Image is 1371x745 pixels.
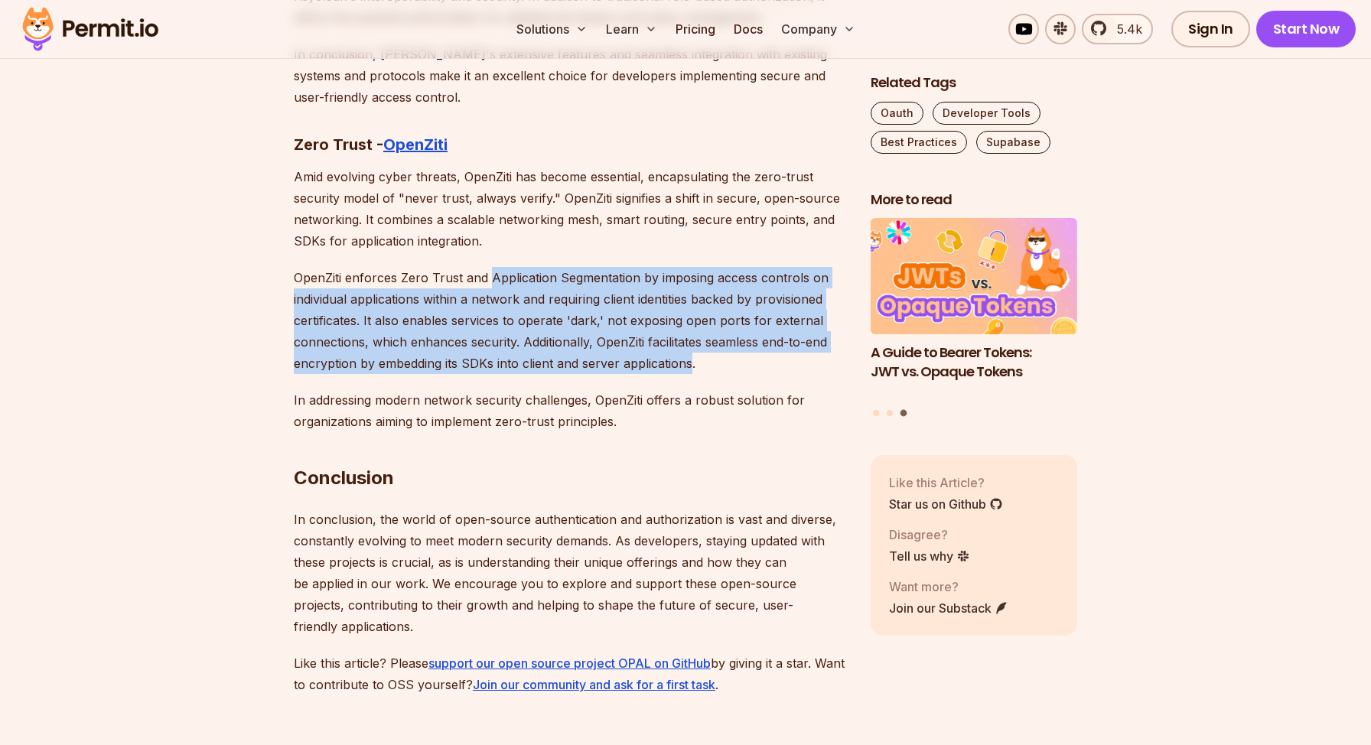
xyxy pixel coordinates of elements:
[871,219,1077,401] li: 3 of 3
[889,525,970,544] p: Disagree?
[294,389,846,432] p: In addressing modern network security challenges, OpenZiti offers a robust solution for organizat...
[15,3,165,55] img: Permit logo
[294,267,846,374] p: OpenZiti enforces Zero Trust and Application Segmentation by imposing access controls on individu...
[428,656,711,671] a: support our open source project OPAL on GitHub
[871,343,1077,382] h3: A Guide to Bearer Tokens: JWT vs. Opaque Tokens
[889,495,1003,513] a: Star us on Github
[294,405,846,490] h2: Conclusion
[871,73,1077,93] h2: Related Tags
[1082,14,1153,44] a: 5.4k
[933,102,1040,125] a: Developer Tools
[728,14,769,44] a: Docs
[873,410,879,416] button: Go to slide 1
[889,473,1003,492] p: Like this Article?
[775,14,861,44] button: Company
[887,410,893,416] button: Go to slide 2
[1108,20,1142,38] span: 5.4k
[294,135,383,154] strong: Zero Trust -
[900,410,907,417] button: Go to slide 3
[294,166,846,252] p: Amid evolving cyber threats, OpenZiti has become essential, encapsulating the zero-trust security...
[889,577,1008,596] p: Want more?
[889,599,1008,617] a: Join our Substack
[871,219,1077,419] div: Posts
[473,677,715,692] a: Join our community and ask for a first task
[871,219,1077,335] img: A Guide to Bearer Tokens: JWT vs. Opaque Tokens
[294,509,846,637] p: In conclusion, the world of open-source authentication and authorization is vast and diverse, con...
[871,190,1077,210] h2: More to read
[976,131,1050,154] a: Supabase
[871,131,967,154] a: Best Practices
[510,14,594,44] button: Solutions
[294,44,846,108] p: In conclusion, [PERSON_NAME]'s extensive features and seamless integration with existing systems ...
[600,14,663,44] button: Learn
[294,652,846,695] p: Like this article? Please by giving it a star. Want to contribute to OSS yourself? .
[1171,11,1250,47] a: Sign In
[383,135,448,154] a: OpenZiti
[1256,11,1356,47] a: Start Now
[871,102,923,125] a: Oauth
[669,14,721,44] a: Pricing
[871,219,1077,401] a: A Guide to Bearer Tokens: JWT vs. Opaque TokensA Guide to Bearer Tokens: JWT vs. Opaque Tokens
[889,547,970,565] a: Tell us why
